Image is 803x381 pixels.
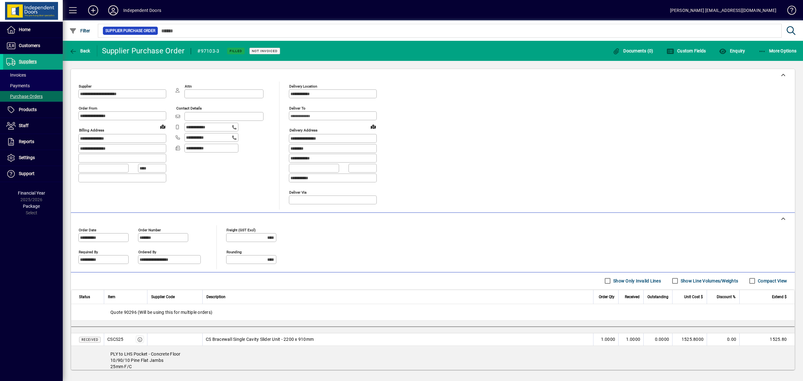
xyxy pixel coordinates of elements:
button: Add [83,5,103,16]
a: Products [3,102,63,118]
a: Home [3,22,63,38]
td: 1.0000 [618,333,643,346]
label: Show Line Volumes/Weights [679,278,738,284]
a: Support [3,166,63,182]
span: CS Bracewall Single Cavity Slider Unit - 2200 x 910mm [206,336,314,342]
div: Supplier Purchase Order [102,46,185,56]
div: CSCS25 [107,336,124,342]
span: Discount % [717,293,736,300]
a: Knowledge Base [783,1,795,22]
span: Staff [19,123,29,128]
button: More Options [757,45,798,56]
mat-label: Delivery Location [289,84,317,89]
span: Back [69,48,90,53]
button: Enquiry [717,45,747,56]
td: 0.00 [707,333,739,346]
div: [PERSON_NAME] [EMAIL_ADDRESS][DOMAIN_NAME] [670,5,776,15]
mat-label: Order date [79,228,96,232]
mat-label: Deliver To [289,106,306,110]
a: View on map [368,121,378,131]
span: Extend $ [772,293,787,300]
button: Back [68,45,92,56]
a: Payments [3,80,63,91]
span: Home [19,27,30,32]
mat-label: Deliver via [289,190,306,194]
span: Reports [19,139,34,144]
span: Not Invoiced [252,49,278,53]
mat-label: Freight (GST excl) [226,228,256,232]
td: 1525.80 [739,333,795,346]
span: Status [79,293,90,300]
div: PLY to LHS Pocket - Concrete Floor 10/90/10 Pine Flat Jambs 25mm F/C [71,346,795,375]
span: Customers [19,43,40,48]
span: Supplier Purchase Order [105,28,155,34]
span: Products [19,107,37,112]
label: Compact View [757,278,787,284]
span: Package [23,204,40,209]
div: Quote 90296 (Will be using this for multiple orders) [71,304,795,320]
mat-label: Order from [79,106,97,110]
span: Financial Year [18,190,45,196]
mat-label: Ordered by [138,250,156,254]
span: Unit Cost $ [684,293,703,300]
td: 1.0000 [593,333,618,346]
span: Suppliers [19,59,37,64]
span: Filled [230,49,242,53]
a: View on map [158,121,168,131]
span: Invoices [6,72,26,78]
td: 1525.8000 [672,333,707,346]
span: Purchase Orders [6,94,43,99]
mat-label: Rounding [226,250,242,254]
span: Documents (0) [613,48,653,53]
mat-label: Order number [138,228,161,232]
mat-label: Supplier [79,84,92,89]
button: Documents (0) [611,45,655,56]
span: Supplier Code [151,293,175,300]
div: Independent Doors [123,5,161,15]
span: Filter [69,28,90,33]
span: Enquiry [719,48,745,53]
a: Invoices [3,70,63,80]
mat-label: Required by [79,250,98,254]
a: Staff [3,118,63,134]
a: Settings [3,150,63,166]
span: Item [108,293,115,300]
button: Profile [103,5,123,16]
span: Description [206,293,226,300]
a: Customers [3,38,63,54]
span: Received [625,293,640,300]
a: Purchase Orders [3,91,63,102]
span: Support [19,171,35,176]
app-page-header-button: Back [63,45,97,56]
a: Reports [3,134,63,150]
span: Outstanding [647,293,668,300]
span: Order Qty [599,293,614,300]
button: Filter [68,25,92,36]
span: Custom Fields [667,48,706,53]
span: Received [82,338,98,341]
td: 0.0000 [643,333,672,346]
span: Settings [19,155,35,160]
div: #97103-3 [197,46,219,56]
button: Custom Fields [665,45,708,56]
span: More Options [758,48,797,53]
mat-label: Attn [185,84,192,89]
label: Show Only Invalid Lines [612,278,661,284]
span: Payments [6,83,30,88]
